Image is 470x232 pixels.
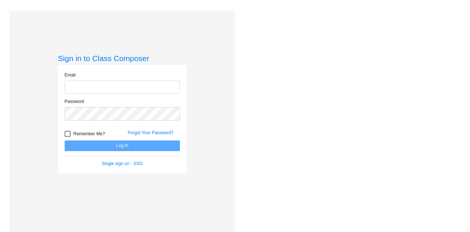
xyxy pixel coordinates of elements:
label: Email [65,72,76,78]
label: Password [65,98,84,105]
a: Forgot Your Password? [128,130,174,135]
button: Log In [65,140,180,151]
span: Remember Me? [73,129,105,138]
h3: Sign in to Class Composer [58,54,187,63]
a: Single sign on - SSO [102,161,142,166]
